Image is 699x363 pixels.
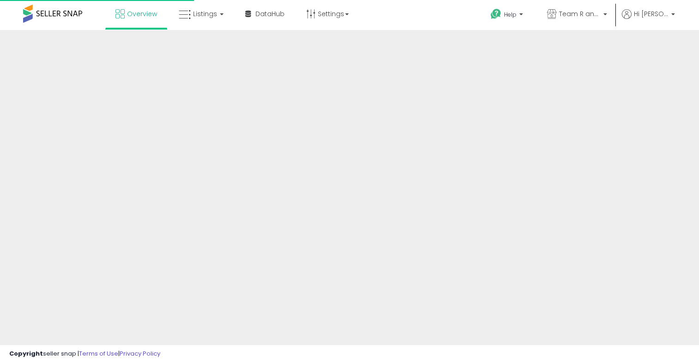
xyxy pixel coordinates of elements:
[127,9,157,18] span: Overview
[255,9,285,18] span: DataHub
[9,349,43,358] strong: Copyright
[559,9,601,18] span: Team R and R
[483,1,532,30] a: Help
[634,9,669,18] span: Hi [PERSON_NAME]
[193,9,217,18] span: Listings
[120,349,160,358] a: Privacy Policy
[504,11,517,18] span: Help
[79,349,118,358] a: Terms of Use
[9,350,160,358] div: seller snap | |
[490,8,502,20] i: Get Help
[622,9,675,30] a: Hi [PERSON_NAME]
